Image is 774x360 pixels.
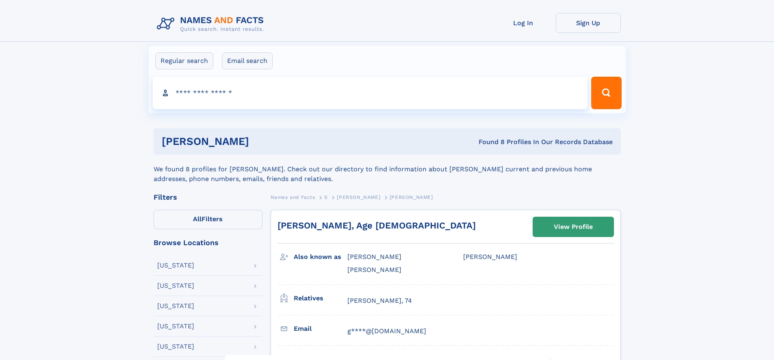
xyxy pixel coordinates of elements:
[347,266,401,274] span: [PERSON_NAME]
[162,136,364,147] h1: [PERSON_NAME]
[463,253,517,261] span: [PERSON_NAME]
[278,220,476,231] a: [PERSON_NAME], Age [DEMOGRAPHIC_DATA]
[294,322,347,336] h3: Email
[294,291,347,305] h3: Relatives
[154,239,262,246] div: Browse Locations
[271,192,315,202] a: Names and Facts
[294,250,347,264] h3: Also known as
[154,194,262,201] div: Filters
[157,303,194,309] div: [US_STATE]
[154,210,262,229] label: Filters
[154,155,621,184] div: We found 8 profiles for [PERSON_NAME]. Check out our directory to find information about [PERSON_...
[347,253,401,261] span: [PERSON_NAME]
[222,52,273,69] label: Email search
[324,192,328,202] a: S
[533,217,614,237] a: View Profile
[556,13,621,33] a: Sign Up
[491,13,556,33] a: Log In
[347,296,412,305] a: [PERSON_NAME], 74
[155,52,213,69] label: Regular search
[324,194,328,200] span: S
[193,215,202,223] span: All
[157,323,194,330] div: [US_STATE]
[364,138,613,147] div: Found 8 Profiles In Our Records Database
[157,282,194,289] div: [US_STATE]
[157,343,194,350] div: [US_STATE]
[337,192,380,202] a: [PERSON_NAME]
[390,194,433,200] span: [PERSON_NAME]
[337,194,380,200] span: [PERSON_NAME]
[157,262,194,269] div: [US_STATE]
[591,77,621,109] button: Search Button
[154,13,271,35] img: Logo Names and Facts
[554,218,593,236] div: View Profile
[153,77,588,109] input: search input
